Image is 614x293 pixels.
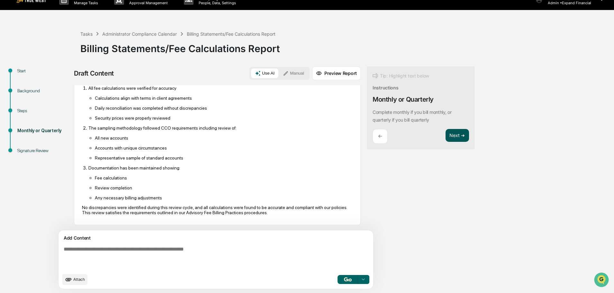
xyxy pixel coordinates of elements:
button: Go [338,275,358,284]
button: Start new chat [109,51,117,59]
p: No discrepancies were identified during this review cycle, and all calculations were found to be ... [82,205,353,215]
p: How can we help? [6,14,117,24]
a: 🖐️Preclearance [4,78,44,90]
button: upload document [62,274,87,285]
span: Preclearance [13,81,41,87]
p: Complete monthly if you bill monthly, or quarterly if you bill quarterly [373,109,452,123]
div: Add Content [62,234,369,242]
img: 1746055101610-c473b297-6a78-478c-a979-82029cc54cd1 [6,49,18,61]
p: Admin • Expand Financial [543,1,591,5]
button: Preview Report [312,67,361,80]
p: Documentation has been maintained showing: [88,165,353,170]
input: Clear [17,29,106,36]
span: Attestations [53,81,80,87]
p: Representative sample of standard accounts [95,155,353,160]
div: Instructions [373,85,399,90]
p: All fee calculations were verified for accuracy [88,86,353,91]
button: Next ➔ [446,129,469,142]
div: Signature Review [17,147,70,154]
div: Monthly or Quarterly [373,96,434,103]
p: Manage Tasks [69,1,101,5]
div: Billing Statements/Fee Calculations Report [80,38,611,54]
p: Security prices were properly reviewed [95,115,353,121]
p: All new accounts [95,135,353,141]
a: 🗄️Attestations [44,78,82,90]
p: Approval Management [124,1,171,5]
span: Pylon [64,109,78,114]
div: Tasks [80,31,93,37]
p: ← [378,133,382,139]
div: Background [17,87,70,94]
span: Data Lookup [13,93,41,100]
p: The sampling methodology followed CCO requirements including review of: [88,125,353,131]
iframe: Open customer support [593,272,611,289]
div: Draft Content [74,69,114,77]
a: 🔎Data Lookup [4,91,43,102]
div: Tip: Highlight text below [373,72,429,80]
button: Manual [279,69,308,78]
a: Powered byPylon [45,109,78,114]
div: Administrator Compliance Calendar [102,31,177,37]
p: Fee calculations [95,175,353,180]
span: Attach [73,277,85,282]
p: Any necessary billing adjustments [95,195,353,200]
div: Start new chat [22,49,105,56]
div: Steps [17,107,70,114]
p: Accounts with unique circumstances [95,145,353,151]
div: 🔎 [6,94,12,99]
div: Monthly or Quarterly [17,127,70,134]
div: Billing Statements/Fee Calculations Report [187,31,275,37]
button: Use AI [251,69,278,78]
p: Calculations align with terms in client agreements [95,96,353,101]
img: Go [344,277,352,281]
p: Daily reconciliation was completed without discrepancies [95,105,353,111]
p: People, Data, Settings [194,1,239,5]
div: 🗄️ [47,82,52,87]
div: 🖐️ [6,82,12,87]
div: Start [17,68,70,74]
div: We're available if you need us! [22,56,81,61]
p: Review completion [95,185,353,190]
